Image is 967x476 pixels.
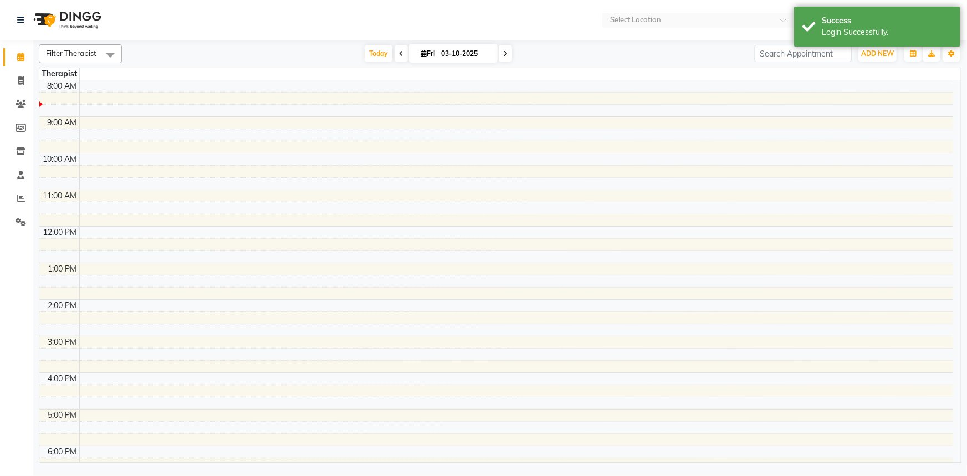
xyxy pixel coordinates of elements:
[46,300,79,311] div: 2:00 PM
[755,45,852,62] input: Search Appointment
[41,190,79,202] div: 11:00 AM
[418,49,438,58] span: Fri
[822,27,952,38] div: Login Successfully.
[46,410,79,421] div: 5:00 PM
[858,46,897,62] button: ADD NEW
[45,117,79,129] div: 9:00 AM
[438,45,493,62] input: 2025-10-03
[41,153,79,165] div: 10:00 AM
[28,4,104,35] img: logo
[822,15,952,27] div: Success
[45,80,79,92] div: 8:00 AM
[46,263,79,275] div: 1:00 PM
[610,14,661,25] div: Select Location
[365,45,392,62] span: Today
[46,336,79,348] div: 3:00 PM
[42,227,79,238] div: 12:00 PM
[46,446,79,458] div: 6:00 PM
[46,49,96,58] span: Filter Therapist
[39,68,79,80] div: Therapist
[861,49,894,58] span: ADD NEW
[46,373,79,385] div: 4:00 PM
